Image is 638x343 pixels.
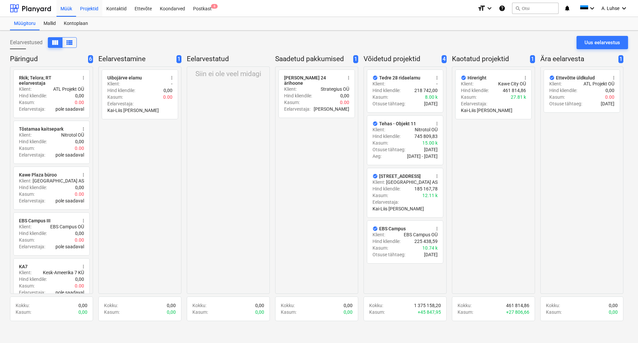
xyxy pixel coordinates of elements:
[75,92,84,99] p: 0,00
[19,283,35,289] p: Kasum :
[372,251,405,258] p: Otsuse tähtaeg :
[43,269,84,276] p: Kesk-Ameerika 7 KÜ
[372,87,400,94] p: Hind kliendile :
[75,191,84,197] p: 0.00
[55,152,84,158] p: pole saadaval
[461,100,487,107] p: Eelarvestaja :
[88,55,93,63] span: 6
[107,94,123,100] p: Kasum :
[55,243,84,250] p: pole saadaval
[19,197,45,204] p: Eelarvestaja :
[107,75,142,80] div: Uibojärve elamu
[404,231,438,238] p: EBS Campus OÜ
[19,223,32,230] p: Klient :
[314,106,349,112] p: [PERSON_NAME]
[372,94,388,100] p: Kasum :
[414,238,438,245] p: 225 438,59
[372,126,385,133] p: Klient :
[549,100,582,107] p: Otsuse tähtaeg :
[422,245,438,251] p: 10.74 k
[19,152,45,158] p: Eelarvestaja :
[372,231,385,238] p: Klient :
[33,177,84,184] p: [GEOGRAPHIC_DATA] AS
[284,106,310,112] p: Eelarvestaja :
[564,4,571,12] i: notifications
[75,184,84,191] p: 0,00
[485,4,493,12] i: keyboard_arrow_down
[414,302,441,309] p: 1 375 158,20
[418,309,441,315] p: + 45 847,95
[284,92,312,99] p: Hind kliendile :
[75,276,84,283] p: 0,00
[369,309,385,315] p: Kasum :
[605,311,638,343] div: Chat Widget
[19,132,32,138] p: Klient :
[369,302,383,309] p: Kokku :
[461,80,474,87] p: Klient :
[512,3,559,14] button: Otsi
[75,230,84,237] p: 0,00
[19,264,28,269] div: KA7
[436,80,438,87] p: -
[546,302,560,309] p: Kokku :
[458,302,472,309] p: Kokku :
[255,302,264,309] p: 0,00
[549,94,565,100] p: Kasum :
[458,309,473,315] p: Kasum :
[10,17,40,30] div: Müügitoru
[346,75,351,80] span: more_vert
[19,86,32,92] p: Klient :
[549,80,562,87] p: Klient :
[19,177,32,184] p: Klient :
[19,184,47,191] p: Hind kliendile :
[372,192,388,199] p: Kasum :
[422,192,438,199] p: 12.11 k
[442,55,447,63] span: 4
[372,245,388,251] p: Kasum :
[75,138,84,145] p: 0,00
[19,237,35,243] p: Kasum :
[176,55,181,63] span: 1
[321,86,349,92] p: Strategius OÜ
[81,126,86,132] span: more_vert
[530,55,535,63] span: 1
[618,55,623,63] span: 1
[19,172,57,177] div: Kawe Plaza büroo
[19,145,35,152] p: Kasum :
[81,172,86,177] span: more_vert
[10,55,85,64] p: Päringud
[372,199,399,205] p: Eelarvestaja :
[107,100,134,107] p: Eelarvestaja :
[163,94,172,100] p: 0.00
[364,55,439,64] p: Võidetud projektid
[19,138,47,145] p: Hind kliendile :
[19,269,32,276] p: Klient :
[549,87,577,94] p: Hind kliendile :
[609,309,618,315] p: 0,00
[255,309,264,315] p: 0,00
[577,36,628,49] button: Uus eelarvestus
[372,153,381,160] p: Aeg :
[75,99,84,106] p: 0.00
[60,17,92,30] a: Kontoplaan
[601,100,614,107] p: [DATE]
[585,38,620,47] div: Uus eelarvestus
[75,237,84,243] p: 0.00
[372,146,405,153] p: Otsuse tähtaeg :
[75,145,84,152] p: 0.00
[50,223,84,230] p: EBS Campus OÜ
[19,92,47,99] p: Hind kliendile :
[81,75,86,80] span: more_vert
[19,230,47,237] p: Hind kliendile :
[78,309,87,315] p: 0,00
[609,302,618,309] p: 0,00
[187,55,267,64] p: Eelarvestatud
[55,289,84,296] p: pole saadaval
[511,94,526,100] p: 27.81 k
[107,80,120,87] p: Klient :
[75,283,84,289] p: 0.00
[16,309,31,315] p: Kasum :
[19,289,45,296] p: Eelarvestaja :
[434,226,440,231] span: more_vert
[461,94,477,100] p: Kasum :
